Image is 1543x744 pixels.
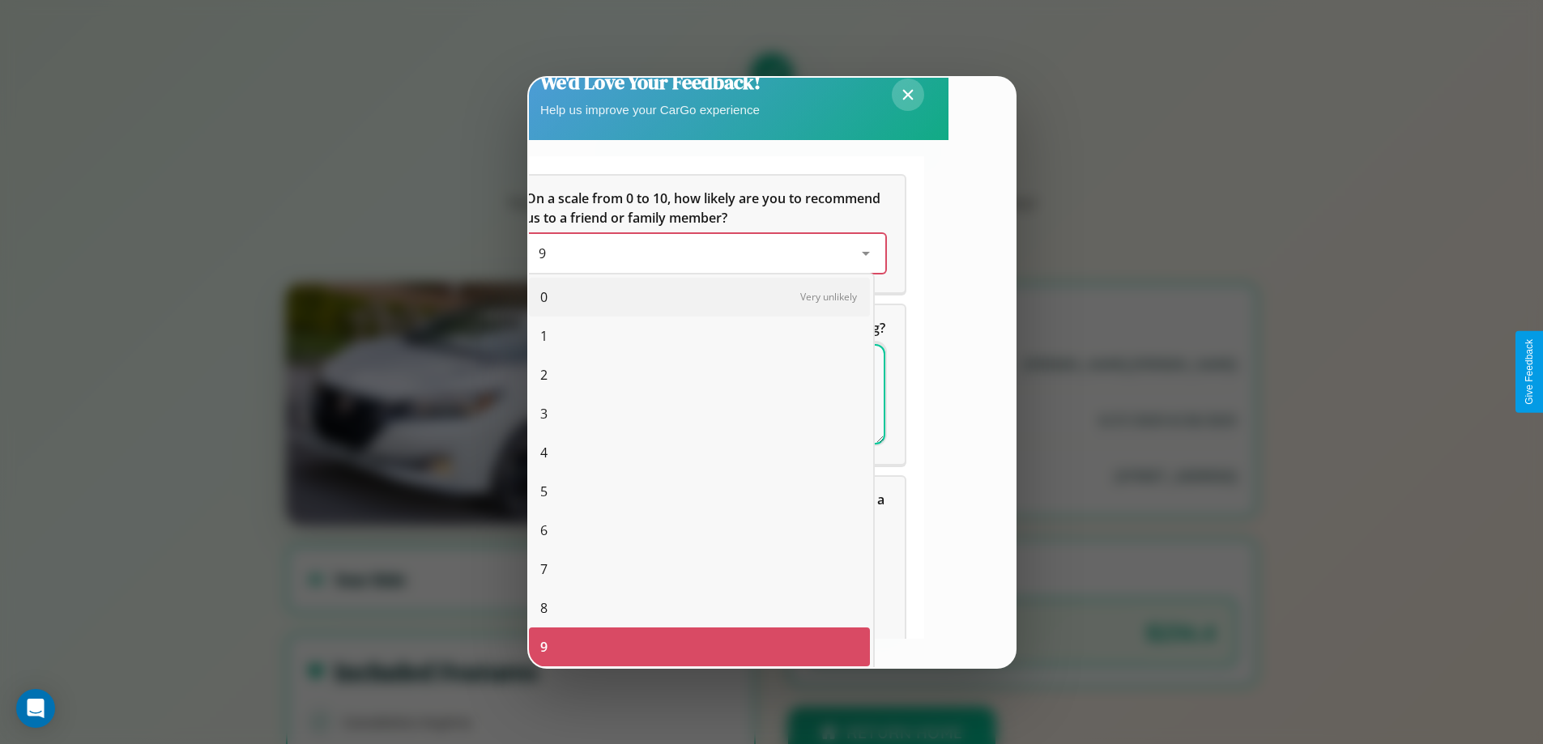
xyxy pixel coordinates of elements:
div: 10 [529,666,870,705]
span: Which of the following features do you value the most in a vehicle? [526,491,888,528]
span: Very unlikely [800,290,857,304]
div: 1 [529,317,870,355]
span: 3 [540,404,548,423]
span: 5 [540,482,548,501]
div: 9 [529,627,870,666]
span: What can we do to make your experience more satisfying? [526,319,885,337]
span: 6 [540,521,548,540]
div: 4 [529,433,870,472]
span: 0 [540,287,548,307]
h5: On a scale from 0 to 10, how likely are you to recommend us to a friend or family member? [526,189,885,227]
span: 4 [540,443,548,462]
span: 1 [540,326,548,346]
span: 8 [540,598,548,618]
span: 9 [540,637,548,657]
div: Open Intercom Messenger [16,689,55,728]
div: 5 [529,472,870,511]
span: 9 [539,244,546,262]
div: On a scale from 0 to 10, how likely are you to recommend us to a friend or family member? [526,234,885,273]
h2: We'd Love Your Feedback! [540,69,761,96]
div: 3 [529,394,870,433]
div: 7 [529,550,870,589]
span: 7 [540,559,548,579]
div: 0 [529,278,870,317]
div: 2 [529,355,870,394]
p: Help us improve your CarGo experience [540,99,761,121]
div: 6 [529,511,870,550]
span: On a scale from 0 to 10, how likely are you to recommend us to a friend or family member? [526,189,884,227]
div: 8 [529,589,870,627]
div: On a scale from 0 to 10, how likely are you to recommend us to a friend or family member? [506,176,905,292]
span: 2 [540,365,548,385]
div: Give Feedback [1524,339,1535,405]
